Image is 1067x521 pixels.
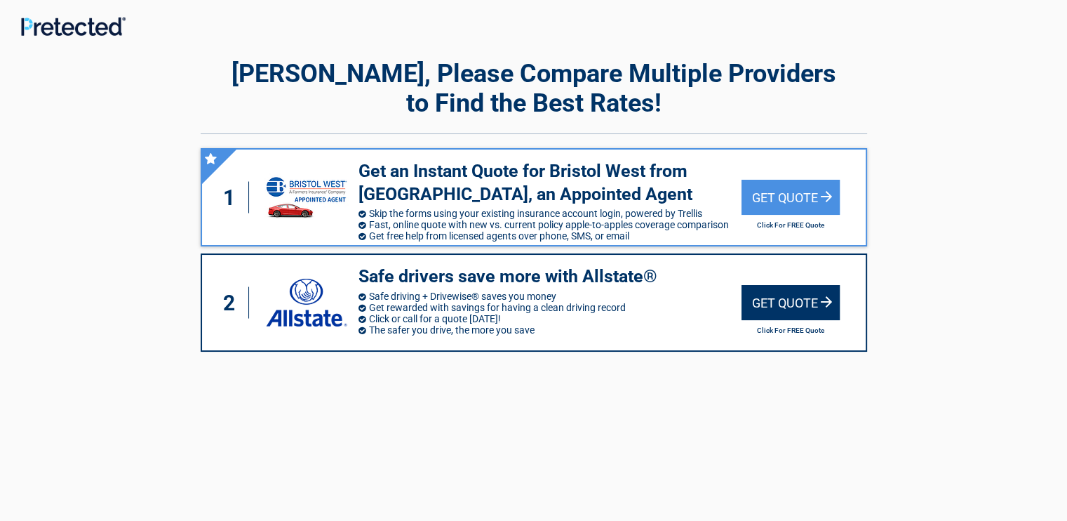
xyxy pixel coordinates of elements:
li: Get free help from licensed agents over phone, SMS, or email [358,230,741,242]
h2: [PERSON_NAME], Please Compare Multiple Providers to Find the Best Rates! [201,59,867,118]
h2: Click For FREE Quote [741,327,840,334]
li: The safer you drive, the more you save [358,324,741,336]
img: savvy's logo [264,173,349,221]
div: 1 [216,182,250,213]
div: 2 [216,287,250,319]
img: Main Logo [21,17,126,36]
h3: Get an Instant Quote for Bristol West from [GEOGRAPHIC_DATA], an Appointed Agent [358,160,741,206]
h2: Click For FREE Quote [741,221,840,229]
li: Fast, online quote with new vs. current policy apple-to-apples coverage comparison [358,219,741,230]
li: Skip the forms using your existing insurance account login, powered by Trellis [358,208,741,219]
div: Get Quote [741,285,840,320]
li: Safe driving + Drivewise® saves you money [358,291,741,302]
li: Click or call for a quote [DATE]! [358,313,741,324]
div: Get Quote [741,180,840,215]
h3: Safe drivers save more with Allstate® [358,265,741,289]
img: allstate's logo [264,279,349,327]
li: Get rewarded with savings for having a clean driving record [358,302,741,313]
